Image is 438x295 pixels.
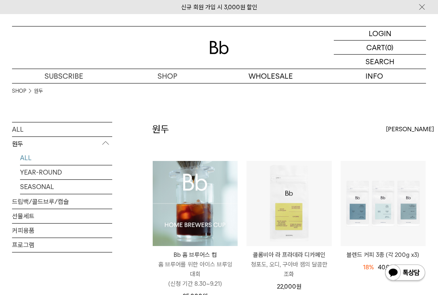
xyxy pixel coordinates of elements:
a: SHOP [12,87,26,95]
p: INFO [323,69,426,83]
img: 콜롬비아 라 프라데라 디카페인 [246,161,331,246]
p: 원두 [12,137,112,151]
img: 로고 [210,41,229,54]
p: LOGIN [369,26,392,40]
a: SEASONAL [20,180,112,194]
a: YEAR-ROUND [20,165,112,179]
a: 콜롬비아 라 프라데라 디카페인 청포도, 오디, 구아바 잼의 달콤한 조화 [246,250,331,279]
a: Bb 홈 브루어스 컵 홈 브루어를 위한 아이스 브루잉 대회(신청 기간 8.30~9.21) [153,250,238,289]
a: ALL [20,151,112,165]
a: 드립백/콜드브루/캡슐 [12,195,112,209]
p: CART [366,41,385,54]
span: [PERSON_NAME] [386,124,434,134]
a: SHOP [115,69,219,83]
img: 카카오톡 채널 1:1 채팅 버튼 [384,264,426,283]
a: 원두 [34,87,43,95]
a: SUBSCRIBE [12,69,115,83]
a: LOGIN [334,26,426,41]
a: 신규 회원 가입 시 3,000원 할인 [181,4,257,11]
img: Bb 홈 브루어스 컵 [153,161,238,246]
img: 블렌드 커피 3종 (각 200g x3) [341,161,426,246]
p: 청포도, 오디, 구아바 잼의 달콤한 조화 [246,260,331,279]
h2: 원두 [152,122,169,136]
a: ALL [12,122,112,136]
p: 콜롬비아 라 프라데라 디카페인 [246,250,331,260]
p: 홈 브루어를 위한 아이스 브루잉 대회 (신청 기간 8.30~9.21) [153,260,238,289]
a: 프로그램 [12,238,112,252]
span: 원 [296,283,301,290]
a: 선물세트 [12,209,112,223]
a: 블렌드 커피 3종 (각 200g x3) [341,250,426,260]
p: WHOLESALE [219,69,323,83]
a: 커피용품 [12,224,112,238]
a: CART (0) [334,41,426,55]
span: 40,000 [378,264,403,271]
span: 22,000 [277,283,301,290]
div: 18% [363,262,374,272]
p: Bb 홈 브루어스 컵 [153,250,238,260]
p: (0) [385,41,394,54]
p: SEARCH [365,55,394,69]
